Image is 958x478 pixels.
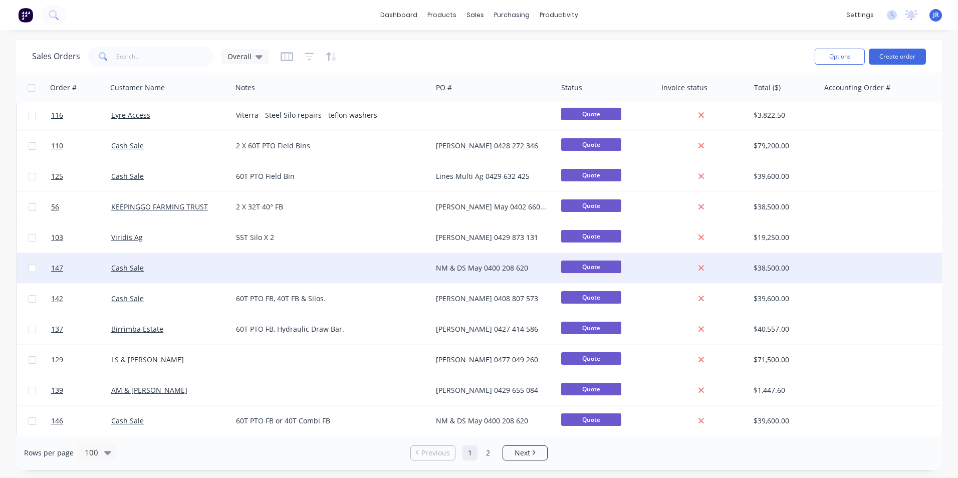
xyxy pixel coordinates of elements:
div: [PERSON_NAME] May 0402 660 620 [436,202,547,212]
a: 56 [51,192,111,222]
span: Overall [227,51,252,62]
a: 110 [51,131,111,161]
a: Cash Sale [111,294,144,303]
span: 125 [51,171,63,181]
div: Order # [50,83,77,93]
span: Quote [561,169,621,181]
ul: Pagination [406,445,552,460]
a: LS & [PERSON_NAME] [111,355,184,364]
a: Cash Sale [111,171,144,181]
div: Invoice status [661,83,707,93]
span: 103 [51,232,63,243]
a: KEEPINGGO FARMING TRUST [111,202,208,211]
a: 129 [51,345,111,375]
div: settings [841,8,879,23]
div: productivity [535,8,583,23]
span: Quote [561,261,621,273]
span: 147 [51,263,63,273]
span: Quote [561,413,621,426]
a: AM & [PERSON_NAME] [111,385,187,395]
div: $38,500.00 [754,202,813,212]
button: Options [815,49,865,65]
span: 116 [51,110,63,120]
a: Eyre Access [111,110,150,120]
div: $1,447.60 [754,385,813,395]
div: Total ($) [754,83,781,93]
span: Quote [561,383,621,395]
div: $38,500.00 [754,263,813,273]
div: 55T Silo X 2 [236,232,418,243]
div: [PERSON_NAME] 0477 049 260 [436,355,547,365]
a: Next page [503,448,547,458]
span: 139 [51,385,63,395]
a: 139 [51,375,111,405]
span: Quote [561,108,621,120]
span: Quote [561,352,621,365]
input: Search... [116,47,214,67]
span: Previous [421,448,450,458]
div: Status [561,83,582,93]
div: purchasing [489,8,535,23]
div: Lines Multi Ag 0429 632 425 [436,171,547,181]
span: Quote [561,322,621,334]
a: Viridis Ag [111,232,143,242]
a: 137 [51,314,111,344]
a: Cash Sale [111,141,144,150]
div: 2 X 32T 40° FB [236,202,418,212]
a: dashboard [375,8,422,23]
div: $79,200.00 [754,141,813,151]
a: 125 [51,161,111,191]
span: Quote [561,291,621,304]
div: $39,600.00 [754,171,813,181]
div: 60T PTO Field Bin [236,171,418,181]
span: Next [515,448,530,458]
div: $40,557.00 [754,324,813,334]
span: JR [933,11,939,20]
div: $71,500.00 [754,355,813,365]
div: [PERSON_NAME] 0428 272 346 [436,141,547,151]
div: PO # [436,83,452,93]
div: [PERSON_NAME] 0427 414 586 [436,324,547,334]
span: 142 [51,294,63,304]
div: products [422,8,461,23]
div: Customer Name [110,83,165,93]
a: 142 [51,284,111,314]
a: Page 1 is your current page [462,445,477,460]
span: Quote [561,199,621,212]
div: [PERSON_NAME] 0408 807 573 [436,294,547,304]
img: Factory [18,8,33,23]
div: 2 X 60T PTO Field Bins [236,141,418,151]
button: Create order [869,49,926,65]
span: Quote [561,138,621,151]
a: 103 [51,222,111,253]
div: Accounting Order # [824,83,890,93]
span: Rows per page [24,448,74,458]
a: 116 [51,100,111,130]
h1: Sales Orders [32,52,80,61]
div: 60T PTO FB, Hydraulic Draw Bar. [236,324,418,334]
div: sales [461,8,489,23]
span: 110 [51,141,63,151]
span: Quote [561,230,621,243]
a: Previous page [411,448,455,458]
a: Cash Sale [111,416,144,425]
a: Cash Sale [111,263,144,273]
a: 147 [51,253,111,283]
div: Viterra - Steel Silo repairs - teflon washers [236,110,418,120]
div: $3,822.50 [754,110,813,120]
span: 137 [51,324,63,334]
div: [PERSON_NAME] 0429 655 084 [436,385,547,395]
div: $39,600.00 [754,416,813,426]
a: 146 [51,406,111,436]
div: 60T PTO FB or 40T Combi FB [236,416,418,426]
span: 146 [51,416,63,426]
div: $19,250.00 [754,232,813,243]
span: 129 [51,355,63,365]
div: [PERSON_NAME] 0429 873 131 [436,232,547,243]
div: $39,600.00 [754,294,813,304]
div: NM & DS May 0400 208 620 [436,416,547,426]
a: Page 2 [481,445,496,460]
a: Birrimba Estate [111,324,163,334]
span: 56 [51,202,59,212]
div: Notes [235,83,255,93]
